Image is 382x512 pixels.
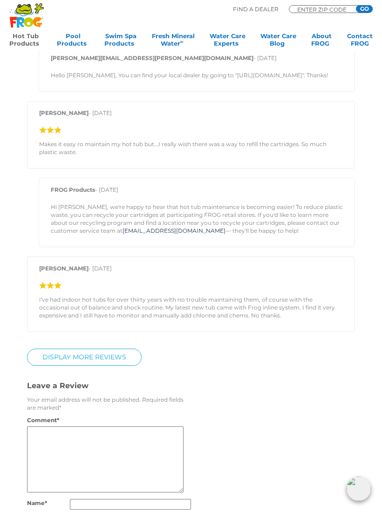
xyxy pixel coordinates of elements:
[39,109,89,116] strong: [PERSON_NAME]
[210,32,246,51] a: Water CareExperts
[39,265,89,272] strong: [PERSON_NAME]
[27,381,191,391] h3: Leave a Review
[123,227,225,234] a: [EMAIL_ADDRESS][DOMAIN_NAME]
[39,264,343,277] p: - [DATE]
[27,396,141,403] span: Your email address will not be published.
[311,32,332,51] a: AboutFROG
[260,32,296,51] a: Water CareBlog
[39,296,343,319] p: I've had indoor hot tubs for over thirty years with no trouble maintaining them, of course with t...
[27,416,70,424] label: Comment
[347,477,371,501] img: openIcon
[233,5,279,13] p: Find A Dealer
[39,109,343,121] p: - [DATE]
[296,7,352,12] input: Zip Code Form
[347,32,373,51] a: ContactFROG
[51,54,343,67] p: - [DATE]
[152,32,195,51] a: Fresh MineralWater∞
[356,5,373,13] input: GO
[27,396,184,411] span: Required fields are marked
[9,32,42,51] a: Hot TubProducts
[51,186,343,198] p: - [DATE]
[104,32,137,51] a: Swim SpaProducts
[51,203,343,235] p: Hi [PERSON_NAME], we're happy to hear that hot tub maintenance is becoming easier! To reduce plas...
[57,32,89,51] a: PoolProducts
[51,186,95,193] strong: FROG Products
[39,140,343,156] p: Makes it easy ro maintain my hot tub but...I really wish there was a way to refill the cartridges...
[27,499,70,507] label: Name
[51,54,253,61] strong: [PERSON_NAME][EMAIL_ADDRESS][PERSON_NAME][DOMAIN_NAME]
[180,39,184,44] sup: ∞
[51,71,343,79] p: Hello [PERSON_NAME], You can find your local dealer by going to "[URL][DOMAIN_NAME]". Thanks!
[27,349,142,366] a: DISPLAY MORE REVIEWS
